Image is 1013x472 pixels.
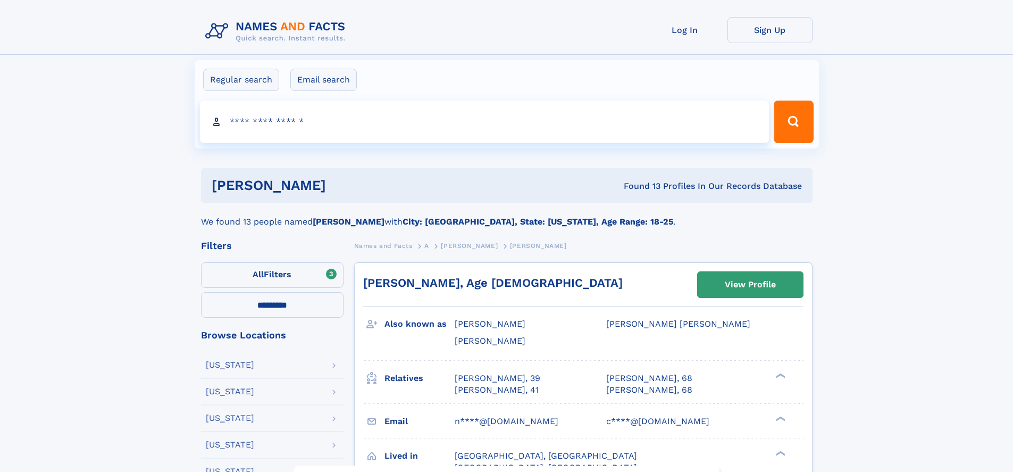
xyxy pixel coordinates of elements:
[403,217,673,227] b: City: [GEOGRAPHIC_DATA], State: [US_STATE], Age Range: 18-25
[455,372,540,384] a: [PERSON_NAME], 39
[384,369,455,387] h3: Relatives
[606,319,750,329] span: [PERSON_NAME] [PERSON_NAME]
[201,330,344,340] div: Browse Locations
[384,315,455,333] h3: Also known as
[206,441,254,449] div: [US_STATE]
[354,239,413,252] a: Names and Facts
[510,242,567,250] span: [PERSON_NAME]
[384,447,455,465] h3: Lived in
[475,180,802,192] div: Found 13 Profiles In Our Records Database
[201,241,344,251] div: Filters
[455,384,539,396] a: [PERSON_NAME], 41
[725,272,776,297] div: View Profile
[201,203,813,228] div: We found 13 people named with .
[774,101,813,143] button: Search Button
[773,450,786,457] div: ❯
[642,17,727,43] a: Log In
[773,372,786,379] div: ❯
[201,17,354,46] img: Logo Names and Facts
[206,414,254,423] div: [US_STATE]
[727,17,813,43] a: Sign Up
[606,384,692,396] a: [PERSON_NAME], 68
[773,415,786,422] div: ❯
[455,319,525,329] span: [PERSON_NAME]
[441,242,498,250] span: [PERSON_NAME]
[455,336,525,346] span: [PERSON_NAME]
[363,276,623,289] a: [PERSON_NAME], Age [DEMOGRAPHIC_DATA]
[313,217,384,227] b: [PERSON_NAME]
[253,269,264,279] span: All
[212,179,475,192] h1: [PERSON_NAME]
[441,239,498,252] a: [PERSON_NAME]
[698,272,803,297] a: View Profile
[290,69,357,91] label: Email search
[424,242,429,250] span: A
[201,262,344,288] label: Filters
[455,451,637,461] span: [GEOGRAPHIC_DATA], [GEOGRAPHIC_DATA]
[206,361,254,369] div: [US_STATE]
[606,372,692,384] a: [PERSON_NAME], 68
[424,239,429,252] a: A
[384,412,455,430] h3: Email
[203,69,279,91] label: Regular search
[200,101,769,143] input: search input
[206,387,254,396] div: [US_STATE]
